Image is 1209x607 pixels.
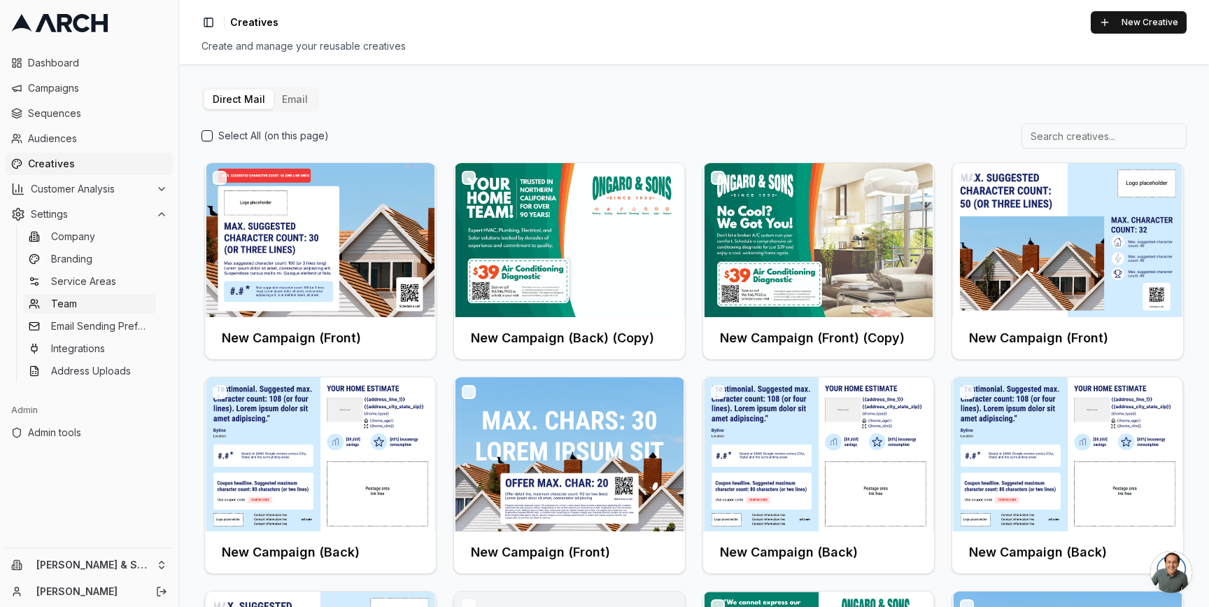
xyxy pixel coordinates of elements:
img: Front creative for New Campaign (Back) [205,377,436,531]
img: Front creative for New Campaign (Back) (Copy) [454,163,685,317]
span: Service Areas [51,274,116,288]
h3: New Campaign (Back) [969,543,1107,562]
span: Customer Analysis [31,182,150,196]
h3: New Campaign (Front) (Copy) [720,328,905,348]
a: Address Uploads [23,361,156,381]
img: Front creative for New Campaign (Front) [454,377,685,531]
span: [PERSON_NAME] & Sons [36,559,150,571]
a: Dashboard [6,52,173,74]
h3: New Campaign (Back) [720,543,858,562]
span: Campaigns [28,81,167,95]
a: Branding [23,249,156,269]
label: Select All (on this page) [218,129,329,143]
img: Front creative for New Campaign (Front) [952,163,1183,317]
img: Front creative for New Campaign (Back) [703,377,934,531]
a: Company [23,227,156,246]
span: Admin tools [28,426,167,440]
a: [PERSON_NAME] [36,585,141,599]
a: Sequences [6,102,173,125]
span: Address Uploads [51,364,131,378]
nav: breadcrumb [230,15,278,29]
h3: New Campaign (Front) [222,328,361,348]
h3: New Campaign (Back) (Copy) [471,328,654,348]
a: Service Areas [23,272,156,291]
span: Company [51,230,95,244]
a: Campaigns [6,77,173,99]
button: Settings [6,203,173,225]
img: Front creative for New Campaign (Front) (Copy) [703,163,934,317]
span: Branding [51,252,92,266]
input: Search creatives... [1021,123,1187,148]
img: Front creative for New Campaign (Back) [952,377,1183,531]
span: Integrations [51,342,105,356]
span: Creatives [28,157,167,171]
h3: New Campaign (Front) [471,543,610,562]
div: Admin [6,399,173,421]
h3: New Campaign (Front) [969,328,1108,348]
span: Creatives [230,15,278,29]
a: Creatives [6,153,173,175]
a: Team [23,294,156,314]
a: Audiences [6,127,173,150]
button: [PERSON_NAME] & Sons [6,554,173,576]
img: Front creative for New Campaign (Front) [205,163,436,317]
button: New Creative [1091,11,1187,34]
button: Email [274,90,316,109]
a: Email Sending Preferences [23,316,156,336]
a: Open chat [1150,551,1192,593]
button: Direct Mail [204,90,274,109]
span: Dashboard [28,56,167,70]
a: Admin tools [6,421,173,444]
span: Settings [31,207,150,221]
div: Create and manage your reusable creatives [201,39,1187,53]
span: Email Sending Preferences [51,319,150,333]
span: Team [51,297,77,311]
h3: New Campaign (Back) [222,543,360,562]
button: Customer Analysis [6,178,173,200]
span: Audiences [28,132,167,146]
a: Integrations [23,339,156,358]
button: Log out [152,582,171,601]
span: Sequences [28,106,167,120]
